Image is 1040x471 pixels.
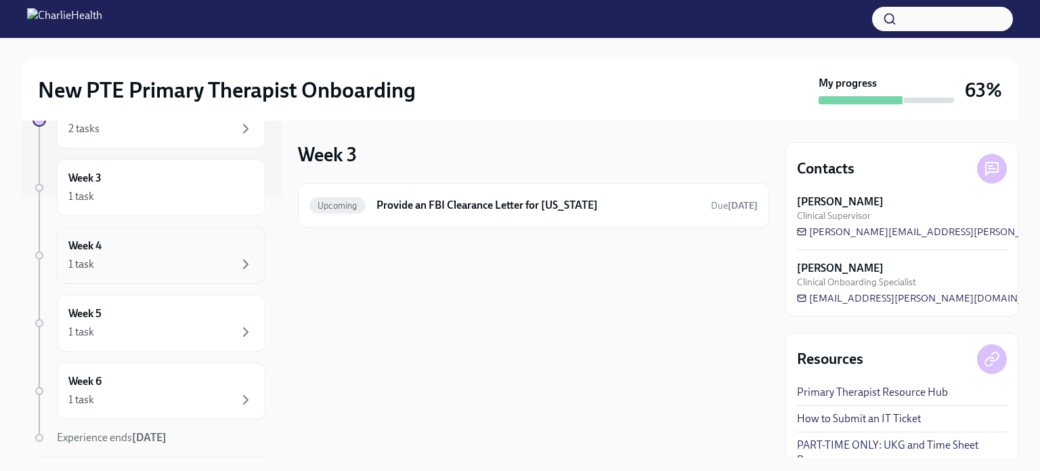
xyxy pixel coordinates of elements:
[68,171,102,186] h6: Week 3
[309,194,758,216] a: UpcomingProvide an FBI Clearance Letter for [US_STATE]Due[DATE]
[32,295,265,352] a: Week 51 task
[132,431,167,444] strong: [DATE]
[376,198,700,213] h6: Provide an FBI Clearance Letter for [US_STATE]
[27,8,102,30] img: CharlieHealth
[68,374,102,389] h6: Week 6
[711,200,758,211] span: Due
[797,385,948,400] a: Primary Therapist Resource Hub
[38,77,416,104] h2: New PTE Primary Therapist Onboarding
[797,194,884,209] strong: [PERSON_NAME]
[797,276,916,289] span: Clinical Onboarding Specialist
[68,392,94,407] div: 1 task
[68,189,94,204] div: 1 task
[711,199,758,212] span: October 30th, 2025 10:00
[819,76,877,91] strong: My progress
[797,411,921,426] a: How to Submit an IT Ticket
[68,257,94,272] div: 1 task
[797,209,871,222] span: Clinical Supervisor
[68,325,94,340] div: 1 task
[68,306,102,321] h6: Week 5
[32,227,265,284] a: Week 41 task
[797,159,854,179] h4: Contacts
[797,438,1007,468] a: PART-TIME ONLY: UKG and Time Sheet Resource
[32,159,265,216] a: Week 31 task
[965,78,1002,102] h3: 63%
[797,349,863,369] h4: Resources
[298,142,357,167] h3: Week 3
[797,261,884,276] strong: [PERSON_NAME]
[68,121,100,136] div: 2 tasks
[728,200,758,211] strong: [DATE]
[68,239,102,253] h6: Week 4
[309,201,366,211] span: Upcoming
[32,363,265,419] a: Week 61 task
[57,431,167,444] span: Experience ends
